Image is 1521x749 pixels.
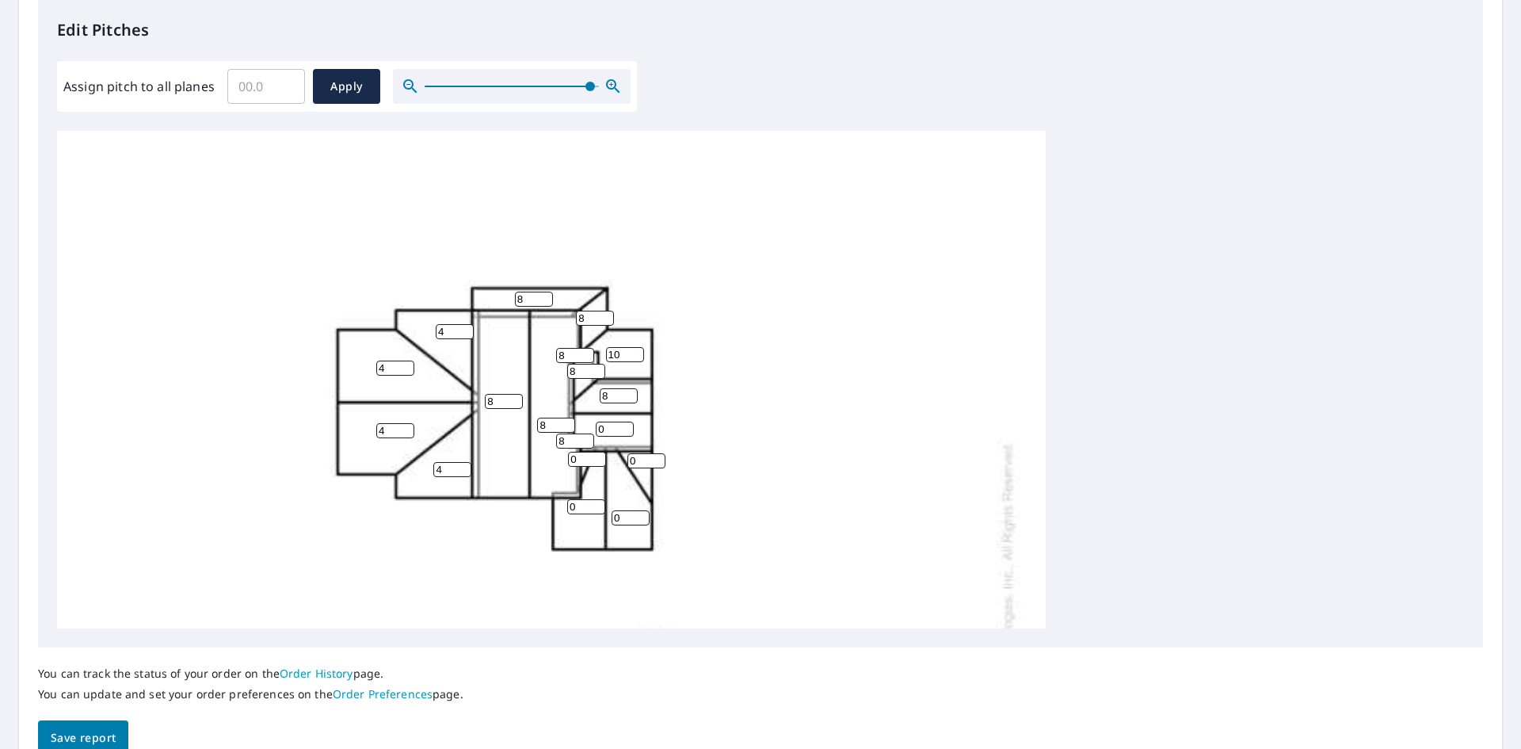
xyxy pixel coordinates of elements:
[227,64,305,109] input: 00.0
[280,666,353,681] a: Order History
[326,77,368,97] span: Apply
[38,687,463,701] p: You can update and set your order preferences on the page.
[313,69,380,104] button: Apply
[57,18,1464,42] p: Edit Pitches
[51,728,116,748] span: Save report
[63,77,215,96] label: Assign pitch to all planes
[333,686,433,701] a: Order Preferences
[38,667,463,681] p: You can track the status of your order on the page.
